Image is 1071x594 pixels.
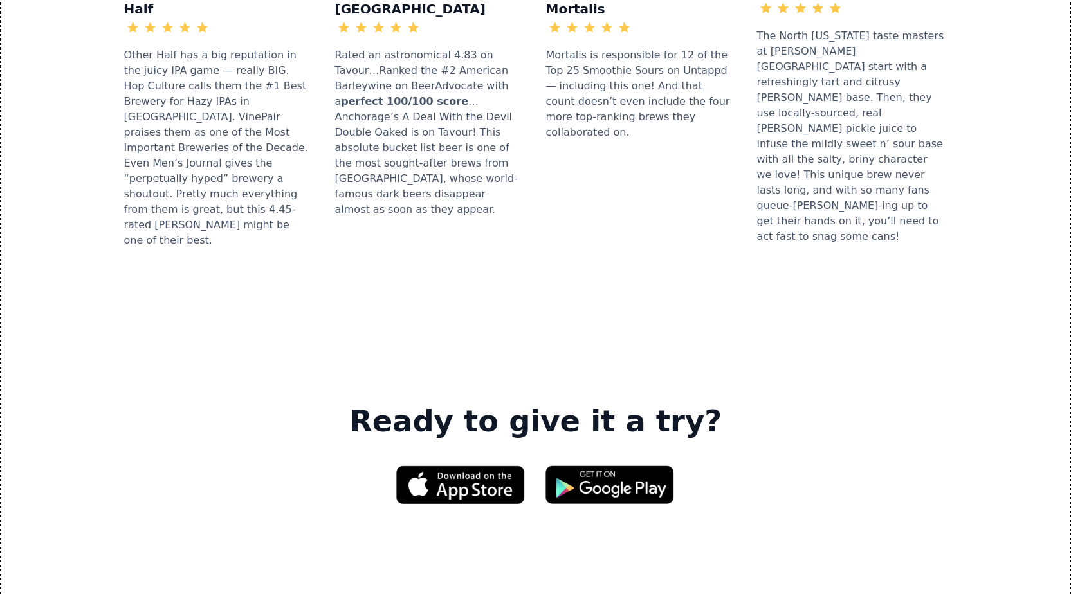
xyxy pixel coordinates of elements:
[124,41,315,255] div: Other Half has a big reputation in the juicy IPA game — really BIG. Hop Culture calls them the #1...
[341,95,468,107] strong: perfect 100/100 score
[422,20,445,35] div: 4.83
[844,1,867,16] div: 3.46
[633,20,656,35] div: 4.48
[211,20,234,35] div: 4.45
[757,22,947,251] div: The North [US_STATE] taste masters at [PERSON_NAME][GEOGRAPHIC_DATA] start with a refreshingly ta...
[546,41,737,147] div: Mortalis is responsible for 12 of the Top 25 Smoothie Sours on Untappd — including this one! And ...
[335,41,526,224] div: Rated an astronomical 4.83 on Tavour…Ranked the #2 American Barleywine on BeerAdvocate with a …An...
[349,404,722,440] strong: Ready to give it a try?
